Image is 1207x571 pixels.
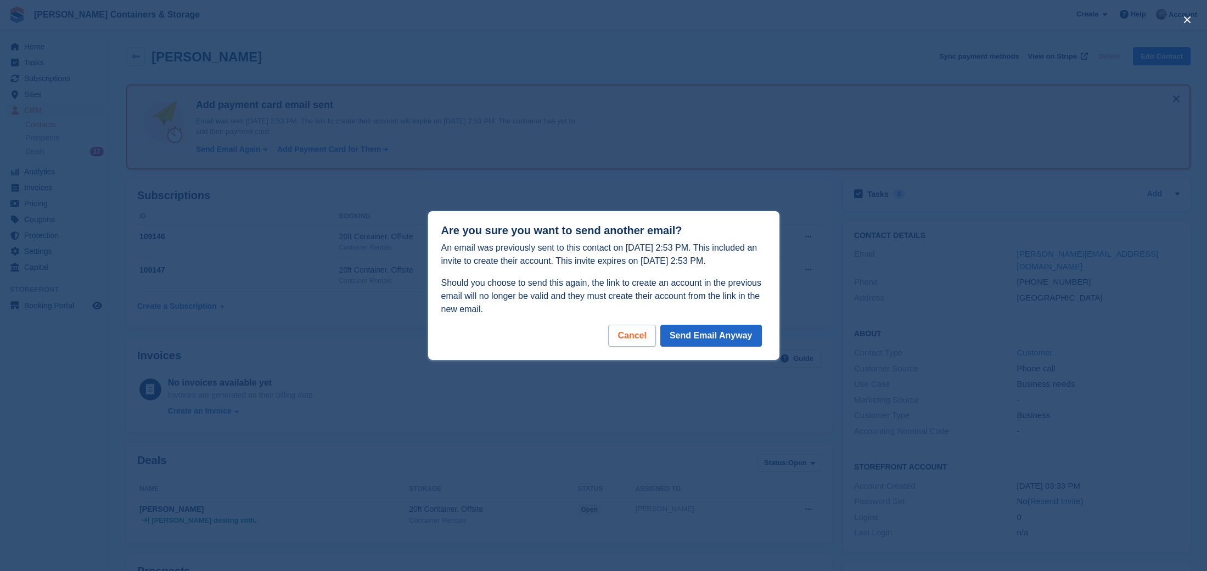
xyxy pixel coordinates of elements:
[608,325,655,347] div: Cancel
[660,325,762,347] button: Send Email Anyway
[1178,11,1196,29] button: close
[441,241,766,268] p: An email was previously sent to this contact on [DATE] 2:53 PM. This included an invite to create...
[441,224,766,237] h1: Are you sure you want to send another email?
[441,276,766,316] p: Should you choose to send this again, the link to create an account in the previous email will no...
